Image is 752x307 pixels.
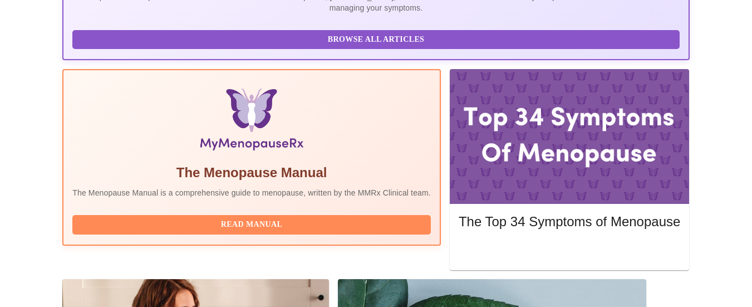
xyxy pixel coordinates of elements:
p: The Menopause Manual is a comprehensive guide to menopause, written by the MMRx Clinical team. [72,187,431,198]
span: Read More [470,244,669,258]
button: Read Manual [72,215,431,235]
button: Browse All Articles [72,30,680,50]
h5: The Menopause Manual [72,164,431,182]
span: Browse All Articles [83,33,669,47]
a: Read Manual [72,219,434,228]
span: Read Manual [83,218,420,232]
button: Read More [459,241,680,261]
a: Browse All Articles [72,34,682,43]
h5: The Top 34 Symptoms of Menopause [459,213,680,231]
a: Read More [459,245,683,255]
img: Menopause Manual [129,88,373,155]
